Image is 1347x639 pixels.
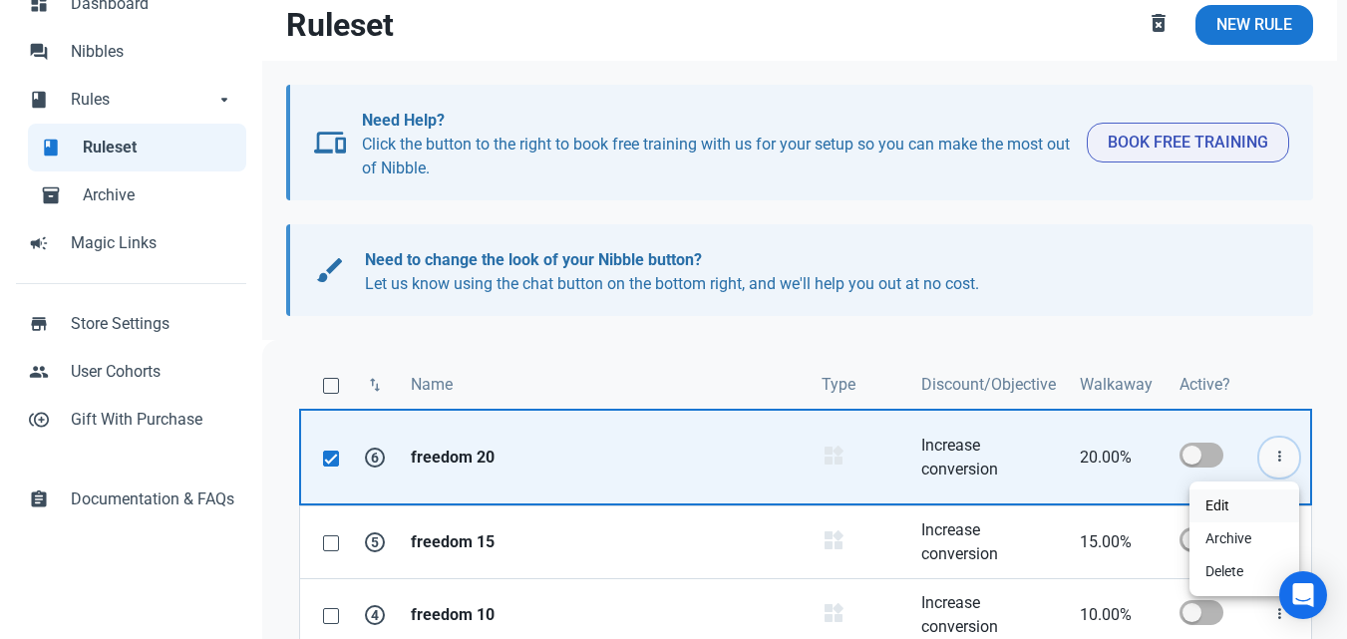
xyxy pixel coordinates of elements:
a: Edit [1189,489,1299,522]
span: Archive [83,183,234,207]
span: Walkaway [1080,373,1153,397]
span: Type [822,373,855,397]
a: inventory_2Archive [28,171,246,219]
p: Click the button to the right to book free training with us for your setup so you can make the mo... [362,109,1071,180]
a: storeStore Settings [16,300,246,348]
span: swap_vert [366,376,384,394]
span: User Cohorts [71,360,234,384]
a: bookRuleset [28,124,246,171]
span: devices [314,127,346,159]
a: New Rule [1195,5,1313,45]
span: Active? [1179,373,1230,397]
span: Store Settings [71,312,234,336]
a: control_point_duplicateGift With Purchase [16,396,246,444]
span: control_point_duplicate [29,408,49,428]
div: Open Intercom Messenger [1279,571,1327,619]
strong: freedom 15 [411,530,798,554]
a: Increase conversion [909,422,1068,493]
a: peopleUser Cohorts [16,348,246,396]
span: forum [29,40,49,60]
span: Nibbles [71,40,234,64]
span: Name [411,373,453,397]
p: Let us know using the chat button on the bottom right, and we'll help you out at no cost. [365,248,1270,296]
span: book [41,136,61,156]
a: bookRulesarrow_drop_down [16,76,246,124]
span: campaign [29,231,49,251]
span: New Rule [1216,13,1292,37]
a: Increase conversion [909,506,1068,578]
span: delete_forever [1147,11,1171,35]
button: delete_forever [1130,5,1187,45]
span: Magic Links [71,231,234,255]
a: Archive [1189,522,1299,555]
span: assignment [29,487,49,507]
span: Discount/Objective [921,373,1056,397]
span: Rules [71,88,214,112]
a: assignmentDocumentation & FAQs [16,476,246,523]
span: people [29,360,49,380]
strong: freedom 10 [411,603,798,627]
a: 20.00% [1068,422,1168,493]
span: book [29,88,49,108]
span: Ruleset [83,136,234,160]
a: 15.00% [1068,506,1168,578]
a: forumNibbles [16,28,246,76]
a: freedom 15 [399,506,810,578]
span: 6 [365,448,385,468]
a: Delete [1189,555,1299,588]
b: Need Help? [362,111,445,130]
h1: Ruleset [286,7,394,43]
a: freedom 20 [399,422,810,493]
span: brush [314,254,346,286]
span: store [29,312,49,332]
span: widgets [822,601,845,625]
a: campaignMagic Links [16,219,246,267]
span: Documentation & FAQs [71,487,234,511]
span: arrow_drop_down [214,88,234,108]
b: Need to change the look of your Nibble button? [365,250,702,269]
button: Book Free Training [1087,123,1289,162]
span: 4 [365,605,385,625]
span: widgets [822,528,845,552]
span: Book Free Training [1108,131,1268,155]
strong: freedom 20 [411,446,798,470]
span: inventory_2 [41,183,61,203]
span: 5 [365,532,385,552]
span: widgets [822,444,845,468]
span: Gift With Purchase [71,408,234,432]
